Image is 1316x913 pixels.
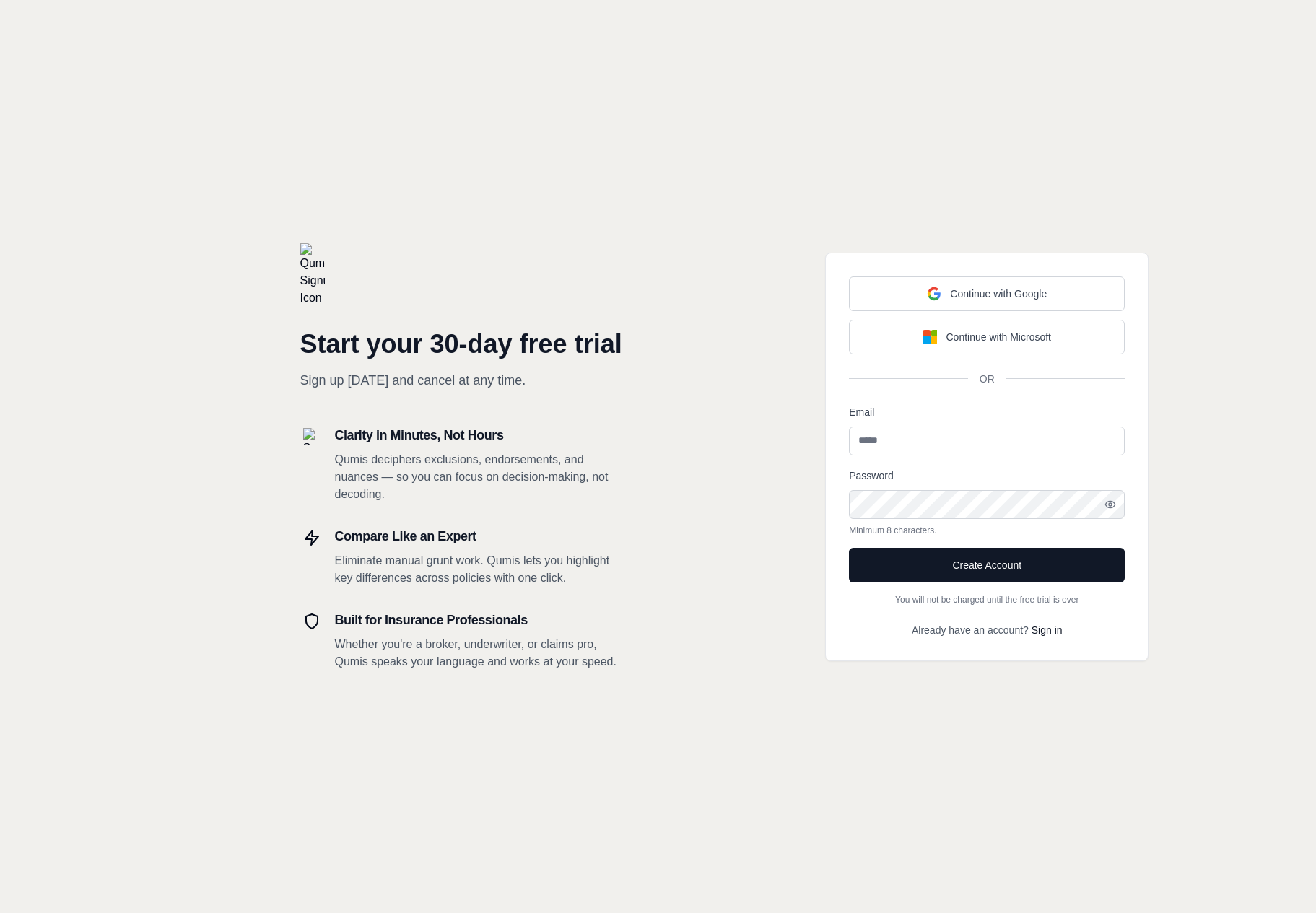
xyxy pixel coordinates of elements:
label: Email [849,406,874,418]
div: Continue with Google [927,287,1047,301]
a: Sign in [1032,624,1063,636]
h3: Clarity in Minutes, Not Hours [335,425,624,445]
div: Continue with Microsoft [923,330,1051,344]
p: Sign up [DATE] and cancel at any time. [300,370,624,390]
p: Already have an account? [849,623,1125,637]
button: Continue with Microsoft [849,320,1125,354]
p: Minimum 8 characters. [849,525,1125,536]
img: Qumis Signup Icon [300,243,325,307]
h3: Built for Insurance Professionals [335,610,624,630]
p: Eliminate manual grunt work. Qumis lets you highlight key differences across policies with one cl... [335,552,624,587]
p: Qumis deciphers exclusions, endorsements, and nuances — so you can focus on decision-making, not ... [335,451,624,503]
h3: Compare Like an Expert [335,526,624,546]
p: Whether you're a broker, underwriter, or claims pro, Qumis speaks your language and works at your... [335,636,624,670]
img: Search Icon [303,428,321,445]
button: Continue with Google [849,276,1125,311]
button: Create Account [849,548,1125,582]
h1: Start your 30-day free trial [300,330,624,359]
p: You will not be charged until the free trial is over [849,594,1125,606]
span: OR [968,372,1006,386]
label: Password [849,470,893,481]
